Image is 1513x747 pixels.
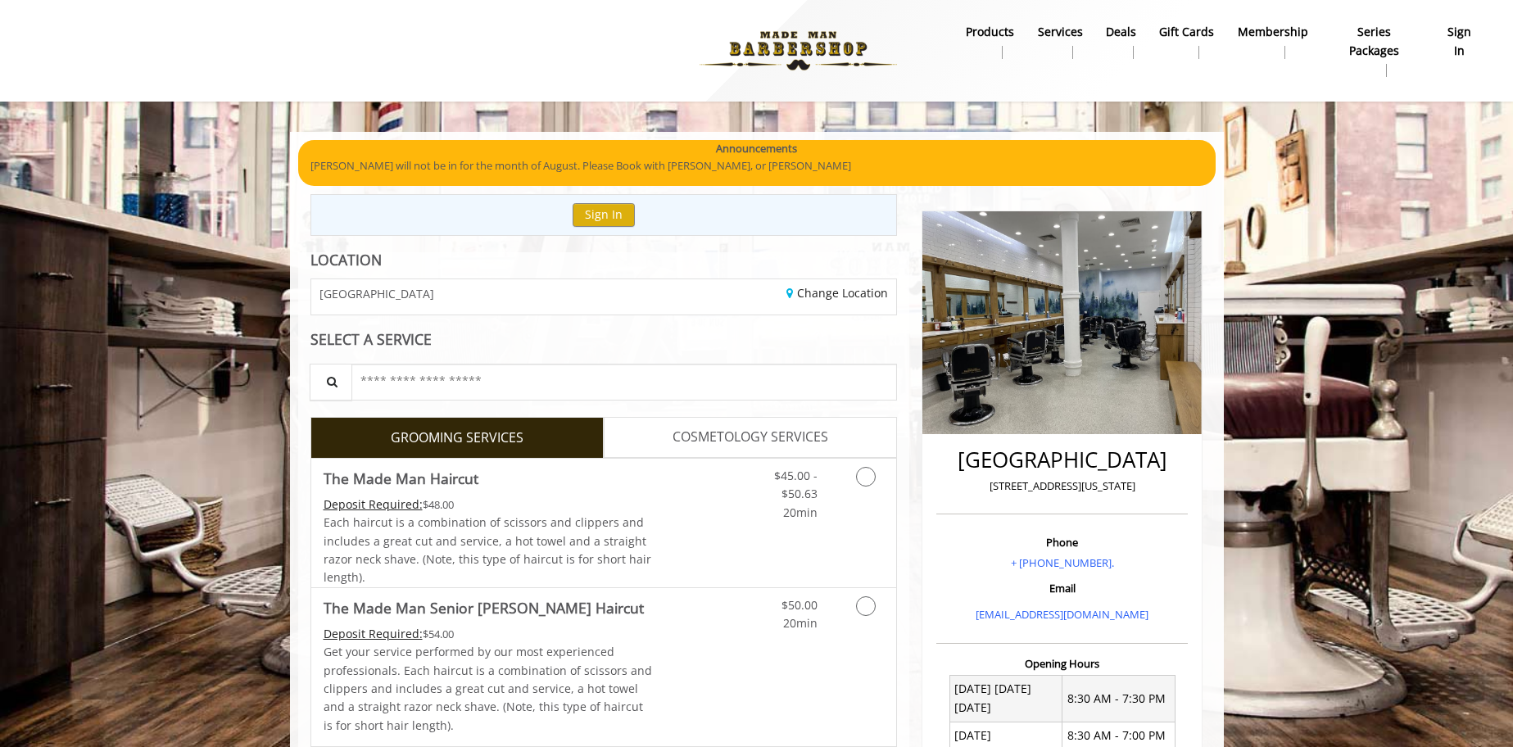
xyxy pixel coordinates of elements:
[954,20,1026,63] a: Productsproducts
[1238,23,1308,41] b: Membership
[716,140,797,157] b: Announcements
[1106,23,1136,41] b: Deals
[783,505,818,520] span: 20min
[1429,20,1489,63] a: sign insign in
[940,478,1184,495] p: [STREET_ADDRESS][US_STATE]
[1026,20,1094,63] a: ServicesServices
[673,427,828,448] span: COSMETOLOGY SERVICES
[324,514,651,585] span: Each haircut is a combination of scissors and clippers and includes a great cut and service, a ho...
[310,250,382,269] b: LOCATION
[774,468,818,501] span: $45.00 - $50.63
[949,675,1062,722] td: [DATE] [DATE] [DATE]
[976,607,1148,622] a: [EMAIL_ADDRESS][DOMAIN_NAME]
[324,496,653,514] div: $48.00
[324,596,644,619] b: The Made Man Senior [PERSON_NAME] Haircut
[310,157,1203,174] p: [PERSON_NAME] will not be in for the month of August. Please Book with [PERSON_NAME], or [PERSON_...
[310,332,898,347] div: SELECT A SERVICE
[324,626,423,641] span: This service needs some Advance to be paid before we block your appointment
[783,615,818,631] span: 20min
[940,448,1184,472] h2: [GEOGRAPHIC_DATA]
[936,658,1188,669] h3: Opening Hours
[324,643,653,735] p: Get your service performed by our most experienced professionals. Each haircut is a combination o...
[391,428,523,449] span: GROOMING SERVICES
[1159,23,1214,41] b: gift cards
[1062,675,1176,722] td: 8:30 AM - 7:30 PM
[1011,555,1114,570] a: + [PHONE_NUMBER].
[324,467,478,490] b: The Made Man Haircut
[324,625,653,643] div: $54.00
[573,203,635,227] button: Sign In
[324,496,423,512] span: This service needs some Advance to be paid before we block your appointment
[1226,20,1320,63] a: MembershipMembership
[966,23,1014,41] b: products
[1331,23,1418,60] b: Series packages
[1094,20,1148,63] a: DealsDeals
[1148,20,1225,63] a: Gift cardsgift cards
[1441,23,1478,60] b: sign in
[319,287,434,300] span: [GEOGRAPHIC_DATA]
[686,6,911,96] img: Made Man Barbershop logo
[1320,20,1429,81] a: Series packagesSeries packages
[786,285,888,301] a: Change Location
[781,597,818,613] span: $50.00
[310,364,352,401] button: Service Search
[940,582,1184,594] h3: Email
[1038,23,1083,41] b: Services
[940,536,1184,548] h3: Phone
